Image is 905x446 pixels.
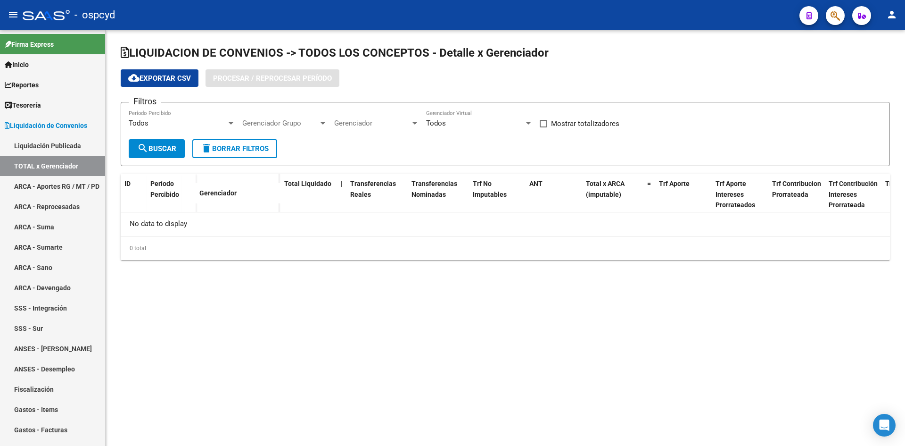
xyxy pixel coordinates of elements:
[829,180,878,209] span: Trf Contribución Intereses Prorrateada
[150,180,179,198] span: Período Percibido
[346,174,408,215] datatable-header-cell: Transferencias Reales
[74,5,115,25] span: - ospcyd
[137,143,148,154] mat-icon: search
[586,180,625,198] span: Total x ARCA (imputable)
[5,100,41,110] span: Tesorería
[873,414,896,437] div: Open Intercom Messenger
[284,180,331,187] span: Total Liquidado
[280,174,337,215] datatable-header-cell: Total Liquidado
[124,180,131,187] span: ID
[196,183,280,203] datatable-header-cell: Gerenciador
[712,174,768,215] datatable-header-cell: Trf Aporte Intereses Prorrateados
[772,180,821,198] span: Trf Contribucion Prorrateada
[199,189,237,197] span: Gerenciador
[716,180,755,209] span: Trf Aporte Intereses Prorrateados
[659,180,690,187] span: Trf Aporte
[529,180,543,187] span: ANT
[526,174,582,215] datatable-header-cell: ANT
[201,143,212,154] mat-icon: delete
[5,59,29,70] span: Inicio
[5,39,54,50] span: Firma Express
[469,174,526,215] datatable-header-cell: Trf No Imputables
[121,46,549,59] span: LIQUIDACION DE CONVENIOS -> TODOS LOS CONCEPTOS - Detalle x Gerenciador
[408,174,469,215] datatable-header-cell: Transferencias Nominadas
[341,180,343,187] span: |
[121,174,147,213] datatable-header-cell: ID
[121,236,890,260] div: 0 total
[121,212,890,236] div: No data to display
[128,74,191,83] span: Exportar CSV
[655,174,712,215] datatable-header-cell: Trf Aporte
[121,69,198,87] button: Exportar CSV
[8,9,19,20] mat-icon: menu
[825,174,881,215] datatable-header-cell: Trf Contribución Intereses Prorrateada
[647,180,651,187] span: =
[129,119,148,127] span: Todos
[582,174,643,215] datatable-header-cell: Total x ARCA (imputable)
[473,180,507,198] span: Trf No Imputables
[886,9,897,20] mat-icon: person
[426,119,446,127] span: Todos
[213,74,332,83] span: Procesar / Reprocesar período
[129,139,185,158] button: Buscar
[206,69,339,87] button: Procesar / Reprocesar período
[643,174,655,215] datatable-header-cell: =
[242,119,319,127] span: Gerenciador Grupo
[147,174,182,213] datatable-header-cell: Período Percibido
[334,119,411,127] span: Gerenciador
[350,180,396,198] span: Transferencias Reales
[192,139,277,158] button: Borrar Filtros
[201,144,269,153] span: Borrar Filtros
[551,118,619,129] span: Mostrar totalizadores
[5,120,87,131] span: Liquidación de Convenios
[128,72,140,84] mat-icon: cloud_download
[5,80,39,90] span: Reportes
[411,180,457,198] span: Transferencias Nominadas
[129,95,161,108] h3: Filtros
[337,174,346,215] datatable-header-cell: |
[137,144,176,153] span: Buscar
[768,174,825,215] datatable-header-cell: Trf Contribucion Prorrateada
